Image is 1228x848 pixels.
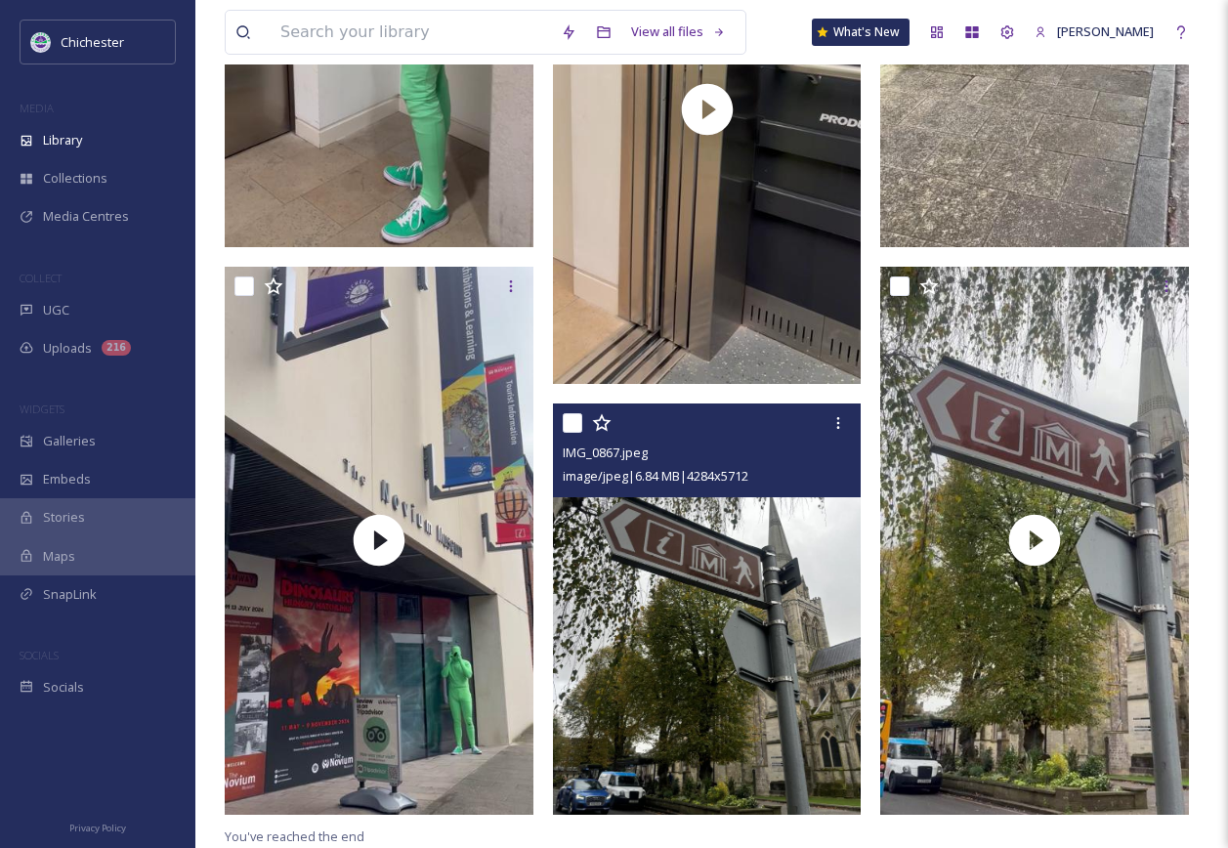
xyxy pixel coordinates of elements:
input: Search your library [271,11,551,54]
span: Socials [43,678,84,697]
span: Uploads [43,339,92,358]
a: View all files [621,13,736,51]
span: image/jpeg | 6.84 MB | 4284 x 5712 [563,467,748,485]
img: IMG_0867.jpeg [553,403,862,815]
a: [PERSON_NAME] [1025,13,1164,51]
span: SOCIALS [20,648,59,662]
a: What's New [812,19,910,46]
img: thumbnail [225,267,533,816]
img: Logo_of_Chichester_District_Council.png [31,32,51,52]
span: COLLECT [20,271,62,285]
span: Stories [43,508,85,527]
span: Galleries [43,432,96,450]
img: thumbnail [880,267,1189,816]
span: [PERSON_NAME] [1057,22,1154,40]
span: SnapLink [43,585,97,604]
span: MEDIA [20,101,54,115]
div: 216 [102,340,131,356]
span: IMG_0867.jpeg [563,444,648,461]
span: UGC [43,301,69,319]
span: WIDGETS [20,402,64,416]
span: Maps [43,547,75,566]
span: Media Centres [43,207,129,226]
a: Privacy Policy [69,815,126,838]
span: Chichester [61,33,124,51]
span: You've reached the end [225,827,364,845]
span: Collections [43,169,107,188]
span: Privacy Policy [69,822,126,834]
span: Embeds [43,470,91,488]
span: Library [43,131,82,149]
